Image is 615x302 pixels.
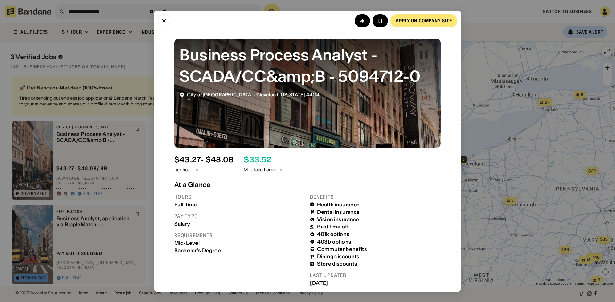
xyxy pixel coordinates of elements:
[310,193,441,200] div: Benefits
[174,155,234,164] div: $ 43.27 - $48.08
[317,253,360,259] div: Dining discounts
[187,91,253,97] span: City of [GEOGRAPHIC_DATA]
[310,272,441,279] div: Last updated
[317,224,349,230] div: Paid time off
[174,213,305,219] div: Pay type
[158,14,170,27] button: Close
[174,167,192,173] div: per hour
[317,201,360,207] div: Health insurance
[244,167,283,173] div: Min. take home
[174,247,305,253] div: Bachelor's Degree
[187,92,320,97] div: ·
[174,193,305,200] div: Hours
[317,216,359,222] div: Vision insurance
[174,232,305,238] div: Requirements
[317,231,349,237] div: 401k options
[174,221,305,227] div: Salary
[256,91,320,97] span: Cleveland [US_STATE] 44114
[179,44,436,87] div: Business Process Analyst - SCADA/CC&amp;B - 5094712-0
[174,240,305,246] div: Mid-Level
[396,18,452,23] div: Apply on company site
[174,201,305,207] div: Full-time
[244,155,271,164] div: $ 33.52
[317,209,360,215] div: Dental insurance
[317,261,357,267] div: Store discounts
[174,181,441,188] div: At a Glance
[317,246,367,252] div: Commuter benefits
[310,280,441,286] div: [DATE]
[317,238,351,244] div: 403b options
